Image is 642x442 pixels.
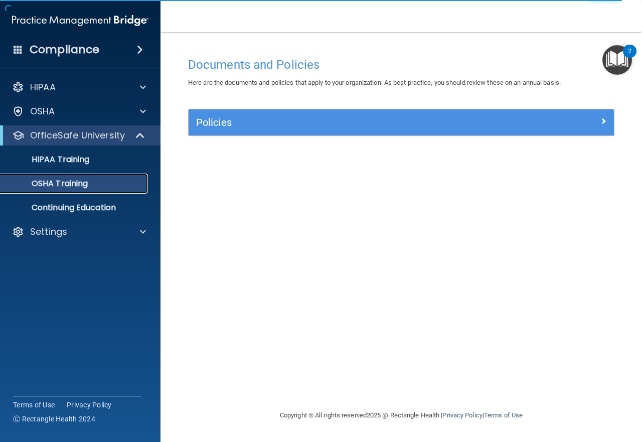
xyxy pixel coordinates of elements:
[30,105,55,117] p: OSHA
[30,226,67,238] p: Settings
[196,114,606,130] a: Policies
[218,399,584,431] div: Copyright © All rights reserved 2025 @ Rectangle Health | |
[7,203,143,213] p: Continuing Education
[30,43,99,57] h4: Compliance
[13,400,55,410] a: Terms of Use
[7,155,89,165] p: HIPAA Training
[442,411,482,419] a: Privacy Policy
[628,51,631,64] div: 2
[484,411,523,419] a: Terms of Use
[188,79,561,86] span: Here are the documents and policies that apply to your organization. As best practice, you should...
[7,179,88,189] p: OSHA Training
[13,414,95,424] span: Ⓒ Rectangle Health 2024
[12,81,146,93] a: HIPAA
[30,81,56,93] p: HIPAA
[67,400,112,410] a: Privacy Policy
[12,226,146,238] a: Settings
[12,105,146,117] a: OSHA
[602,45,632,75] button: Open Resource Center, 2 new notifications
[468,371,630,411] iframe: Drift Widget Chat Controller
[30,129,125,141] p: OfficeSafe University
[188,58,614,71] h4: Documents and Policies
[196,117,500,128] h5: Policies
[12,11,148,31] img: PMB logo
[12,129,145,141] a: OfficeSafe University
